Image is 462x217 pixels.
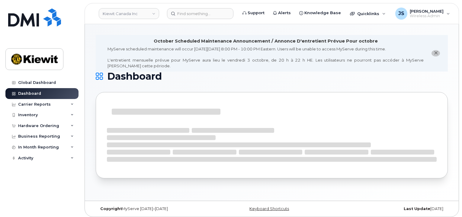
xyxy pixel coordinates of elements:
div: [DATE] [330,206,448,211]
a: Keyboard Shortcuts [249,206,289,211]
strong: Last Update [404,206,430,211]
strong: Copyright [100,206,122,211]
button: close notification [432,50,440,56]
div: October Scheduled Maintenance Announcement / Annonce D'entretient Prévue Pour octobre [154,38,378,44]
div: MyServe scheduled maintenance will occur [DATE][DATE] 8:00 PM - 10:00 PM Eastern. Users will be u... [107,46,424,69]
div: MyServe [DATE]–[DATE] [96,206,213,211]
span: Dashboard [107,72,162,81]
